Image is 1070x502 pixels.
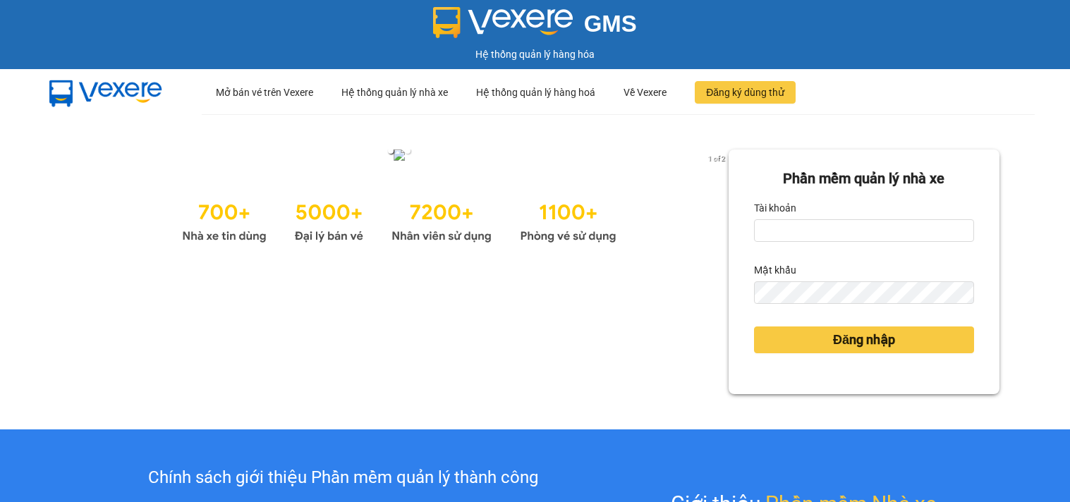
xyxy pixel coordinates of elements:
[433,21,637,32] a: GMS
[35,69,176,116] img: mbUUG5Q.png
[341,70,448,115] div: Hệ thống quản lý nhà xe
[388,148,394,154] li: slide item 1
[695,81,796,104] button: Đăng ký dùng thử
[624,70,667,115] div: Về Vexere
[833,330,895,350] span: Đăng nhập
[71,149,90,165] button: previous slide / item
[182,193,616,247] img: Statistics.png
[754,168,974,190] div: Phần mềm quản lý nhà xe
[704,149,729,168] p: 1 of 2
[405,148,411,154] li: slide item 2
[754,219,974,242] input: Tài khoản
[754,326,974,353] button: Đăng nhập
[4,47,1066,62] div: Hệ thống quản lý hàng hóa
[754,281,974,304] input: Mật khẩu
[709,149,729,165] button: next slide / item
[584,11,637,37] span: GMS
[706,85,784,100] span: Đăng ký dùng thử
[75,465,612,491] div: Chính sách giới thiệu Phần mềm quản lý thành công
[476,70,595,115] div: Hệ thống quản lý hàng hoá
[754,259,796,281] label: Mật khẩu
[433,7,573,38] img: logo 2
[754,197,796,219] label: Tài khoản
[216,70,313,115] div: Mở bán vé trên Vexere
